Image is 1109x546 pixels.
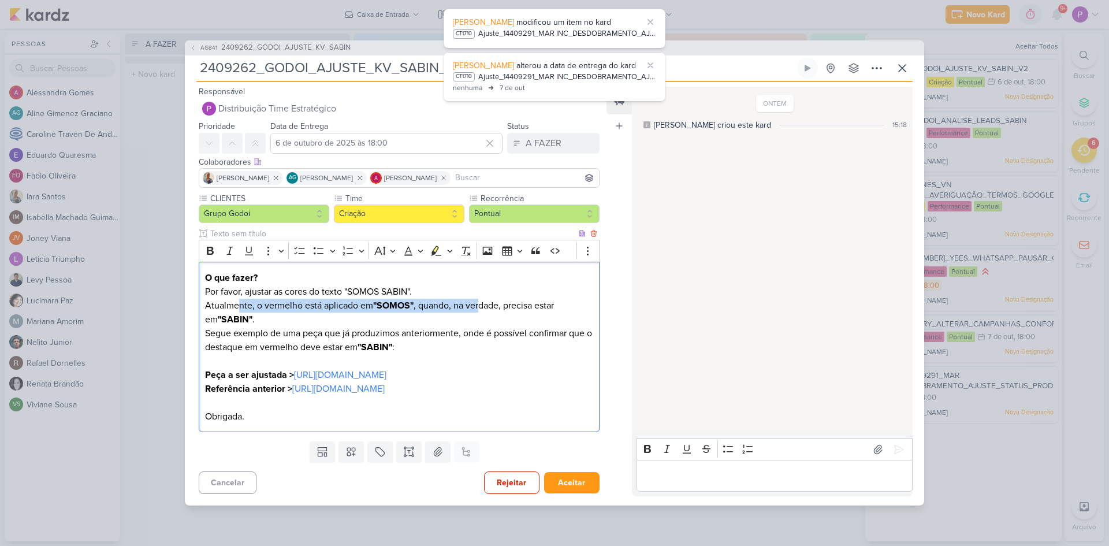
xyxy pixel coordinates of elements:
[196,58,795,79] input: Kard Sem Título
[544,472,600,493] button: Aceitar
[334,205,464,223] button: Criação
[199,156,600,168] div: Colaboradores
[205,272,258,284] strong: O que fazer?
[516,17,611,27] span: modificou um item no kard
[478,28,656,40] div: Ajuste_14409291_MAR INC_DESDOBRAMENTO_AJUSTE_STATUS_PRODUTO
[500,83,525,93] div: 7 de out
[199,43,219,52] span: AG841
[300,173,353,183] span: [PERSON_NAME]
[637,438,913,460] div: Editor toolbar
[469,205,600,223] button: Pontual
[286,172,298,184] div: Aline Gimenez Graciano
[289,175,296,181] p: AG
[205,383,292,395] strong: Referência anterior >
[199,98,600,119] button: Distribuição Time Estratégico
[199,121,235,131] label: Prioridade
[203,172,214,184] img: Iara Santos
[270,121,328,131] label: Data de Entrega
[892,120,907,130] div: 15:18
[654,119,771,131] div: [PERSON_NAME] criou este kard
[637,460,913,492] div: Editor editing area: main
[478,72,656,83] div: Ajuste_14409291_MAR INC_DESDOBRAMENTO_AJUSTE_STATUS_PRODUTO
[453,61,514,70] span: [PERSON_NAME]
[292,383,385,395] a: [URL][DOMAIN_NAME]
[205,326,593,368] p: Segue exemplo de uma peça que já produzimos anteriormente, onde é possível confirmar que o destaq...
[526,136,561,150] div: A FAZER
[199,205,329,223] button: Grupo Godoi
[199,471,256,494] button: Cancelar
[208,228,576,240] input: Texto sem título
[205,271,593,326] p: Por favor, ajustar as cores do texto "SOMOS SABIN". Atualmente, o vermelho está aplicado em , qua...
[453,171,597,185] input: Buscar
[344,192,464,205] label: Time
[294,369,386,381] a: [URL][DOMAIN_NAME]
[218,314,252,325] strong: "SABIN"
[507,121,529,131] label: Status
[199,240,600,262] div: Editor toolbar
[218,102,336,116] span: Distribuição Time Estratégico
[370,172,382,184] img: Alessandra Gomes
[358,341,392,353] strong: "SABIN"
[803,64,812,73] div: Ligar relógio
[205,369,294,381] strong: Peça a ser ajustada >
[199,262,600,432] div: Editor editing area: main
[373,300,414,311] strong: "SOMOS"
[221,42,351,54] span: 2409262_GODOI_AJUSTE_KV_SABIN
[516,61,636,70] span: alterou a data de entrega do kard
[270,133,503,154] input: Select a date
[209,192,329,205] label: CLIENTES
[199,87,245,96] label: Responsável
[484,471,539,494] button: Rejeitar
[202,102,216,116] img: Distribuição Time Estratégico
[217,173,269,183] span: [PERSON_NAME]
[453,83,482,93] div: nenhuma
[479,192,600,205] label: Recorrência
[453,72,475,81] div: CT1710
[453,17,514,27] span: [PERSON_NAME]
[205,410,593,424] p: Obrigada.
[453,29,475,39] div: CT1710
[384,173,437,183] span: [PERSON_NAME]
[507,133,600,154] button: A FAZER
[189,42,351,54] button: AG841 2409262_GODOI_AJUSTE_KV_SABIN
